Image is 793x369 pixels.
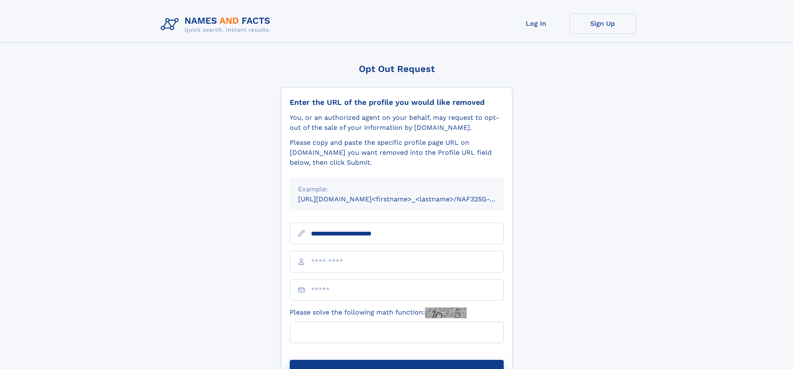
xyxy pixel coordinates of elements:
small: [URL][DOMAIN_NAME]<firstname>_<lastname>/NAF325G-xxxxxxxx [298,195,520,203]
div: Example: [298,184,495,194]
a: Sign Up [569,13,636,34]
div: Opt Out Request [281,64,512,74]
label: Please solve the following math function: [290,307,467,318]
a: Log In [503,13,569,34]
div: You, or an authorized agent on your behalf, may request to opt-out of the sale of your informatio... [290,113,504,133]
img: Logo Names and Facts [157,13,277,36]
div: Enter the URL of the profile you would like removed [290,98,504,107]
div: Please copy and paste the specific profile page URL on [DOMAIN_NAME] you want removed into the Pr... [290,138,504,168]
